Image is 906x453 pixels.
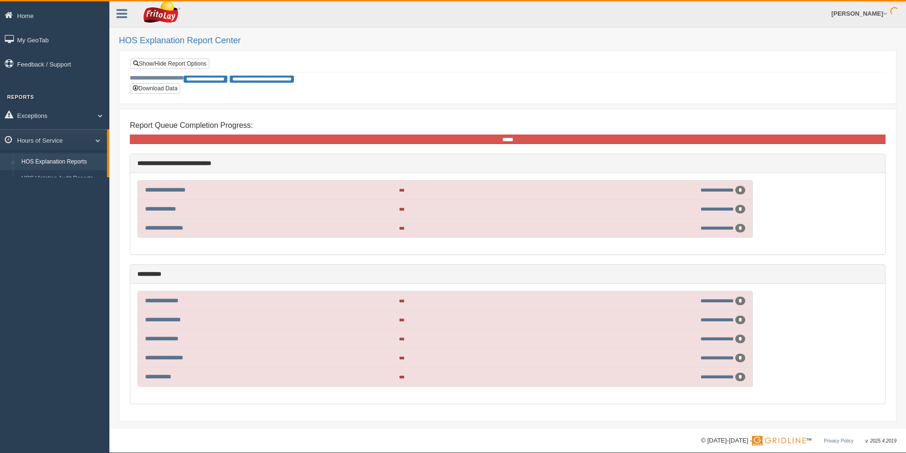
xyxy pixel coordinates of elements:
[17,170,107,187] a: HOS Violation Audit Reports
[701,436,896,446] div: © [DATE]-[DATE] - ™
[130,121,886,130] h4: Report Queue Completion Progress:
[866,438,896,443] span: v. 2025.4.2019
[17,154,107,171] a: HOS Explanation Reports
[130,58,209,69] a: Show/Hide Report Options
[119,36,896,46] h2: HOS Explanation Report Center
[130,83,180,94] button: Download Data
[824,438,853,443] a: Privacy Policy
[752,436,806,445] img: Gridline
